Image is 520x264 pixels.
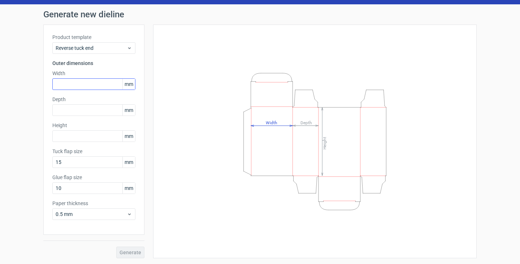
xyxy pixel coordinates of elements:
label: Glue flap size [52,174,135,181]
h3: Outer dimensions [52,60,135,67]
span: mm [122,105,135,116]
span: mm [122,131,135,142]
label: Width [52,70,135,77]
tspan: Height [322,137,327,149]
tspan: Width [266,120,277,125]
span: Reverse tuck end [56,44,127,52]
label: Depth [52,96,135,103]
label: Paper thickness [52,200,135,207]
h1: Generate new dieline [43,10,477,19]
tspan: Depth [300,120,312,125]
label: Tuck flap size [52,148,135,155]
span: 0.5 mm [56,211,127,218]
span: mm [122,183,135,194]
span: mm [122,157,135,168]
label: Product template [52,34,135,41]
span: mm [122,79,135,90]
label: Height [52,122,135,129]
